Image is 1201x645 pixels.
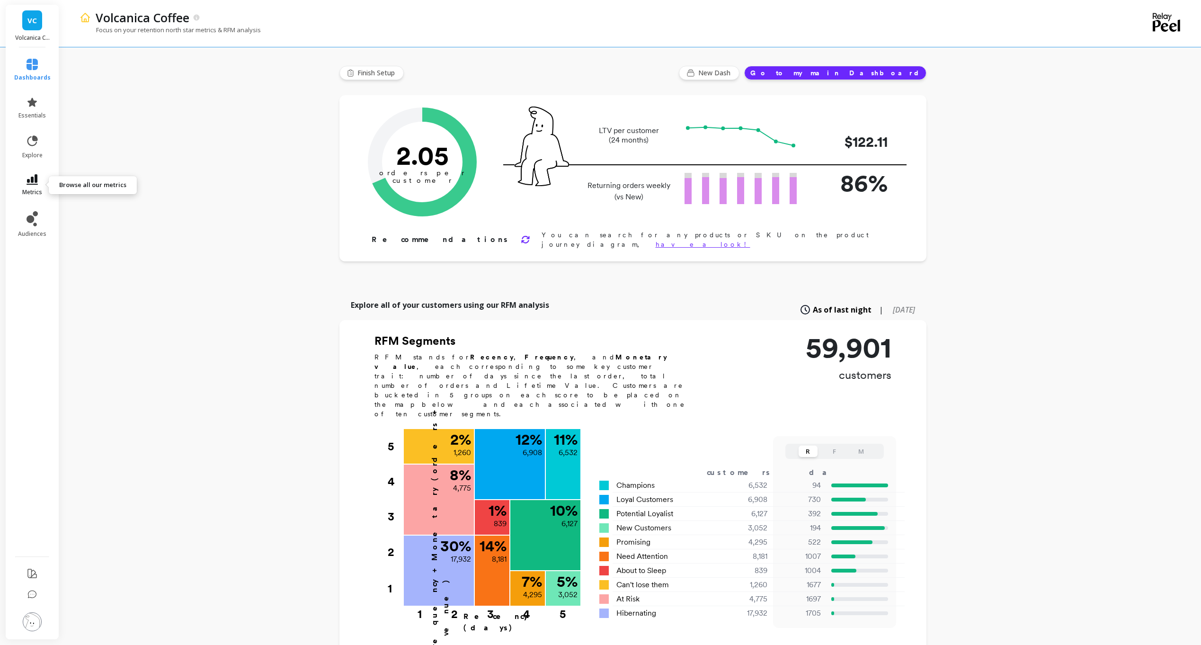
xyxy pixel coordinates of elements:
[616,508,673,520] span: Potential Loyalist
[472,607,508,616] div: 3
[779,508,821,520] p: 392
[470,353,514,361] b: Recency
[450,467,471,483] p: 8 %
[372,234,509,245] p: Recommendations
[707,467,783,478] div: customers
[400,607,439,616] div: 1
[806,333,891,362] p: 59,901
[711,565,779,576] div: 839
[616,593,640,605] span: At Risk
[374,352,696,419] p: RFM stands for , , and , each corresponding to some key customer trait: number of days since the ...
[711,579,779,591] div: 1,260
[893,305,915,315] span: [DATE]
[779,565,821,576] p: 1004
[809,467,848,478] div: days
[392,176,452,185] tspan: customer
[825,446,844,457] button: F
[616,537,650,548] span: Promising
[522,574,542,589] p: 7 %
[779,579,821,591] p: 1677
[14,74,51,81] span: dashboards
[374,333,696,349] h2: RFM Segments
[523,447,542,458] p: 6,908
[679,66,739,80] button: New Dash
[711,494,779,505] div: 6,908
[711,508,779,520] div: 6,127
[616,579,669,591] span: Can't lose them
[379,169,465,177] tspan: orders per
[744,66,926,80] button: Go to my main Dashboard
[516,432,542,447] p: 12 %
[494,518,507,529] p: 839
[779,480,821,491] p: 94
[357,68,398,78] span: Finish Setup
[523,589,542,600] p: 4,295
[388,535,403,570] div: 2
[698,68,733,78] span: New Dash
[852,446,871,457] button: M
[545,607,580,616] div: 5
[96,9,189,26] p: Volcanica Coffee
[451,554,471,565] p: 17,932
[779,551,821,562] p: 1007
[22,152,43,159] span: explore
[779,537,821,548] p: 522
[18,230,46,238] span: audiences
[561,518,578,529] p: 6,127
[396,140,448,171] text: 2.05
[388,571,403,607] div: 1
[879,304,883,315] span: |
[351,299,549,311] p: Explore all of your customers using our RFM analysis
[711,480,779,491] div: 6,532
[616,608,656,619] span: Hibernating
[15,34,50,42] p: Volcanica Coffee
[27,15,37,26] span: VC
[23,612,42,631] img: profile picture
[515,107,569,186] img: pal seatted on line
[812,165,888,201] p: 86%
[453,483,471,494] p: 4,775
[616,522,671,534] span: New Customers
[711,537,779,548] div: 4,295
[18,112,46,119] span: essentials
[480,538,507,554] p: 14 %
[554,432,578,447] p: 11 %
[557,574,578,589] p: 5 %
[508,607,545,616] div: 4
[489,503,507,518] p: 1 %
[616,494,673,505] span: Loyal Customers
[616,551,668,562] span: Need Attention
[388,464,403,499] div: 4
[388,499,403,534] div: 3
[779,494,821,505] p: 730
[585,180,673,203] p: Returning orders weekly (vs New)
[711,608,779,619] div: 17,932
[454,447,471,458] p: 1,260
[388,429,403,464] div: 5
[80,26,261,34] p: Focus on your retention north star metrics & RFM analysis
[799,446,818,457] button: R
[585,126,673,145] p: LTV per customer (24 months)
[813,304,872,315] span: As of last night
[22,188,42,196] span: metrics
[779,593,821,605] p: 1697
[492,554,507,565] p: 8,181
[339,66,404,80] button: Finish Setup
[558,589,578,600] p: 3,052
[779,522,821,534] p: 194
[779,608,821,619] p: 1705
[559,447,578,458] p: 6,532
[812,131,888,152] p: $122.11
[711,551,779,562] div: 8,181
[711,593,779,605] div: 4,775
[806,367,891,383] p: customers
[550,503,578,518] p: 10 %
[616,565,666,576] span: About to Sleep
[542,230,896,249] p: You can search for any products or SKU on the product journey diagram,
[656,241,750,248] a: have a look!
[616,480,655,491] span: Champions
[440,538,471,554] p: 30 %
[450,432,471,447] p: 2 %
[463,611,580,634] p: Recency (days)
[711,522,779,534] div: 3,052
